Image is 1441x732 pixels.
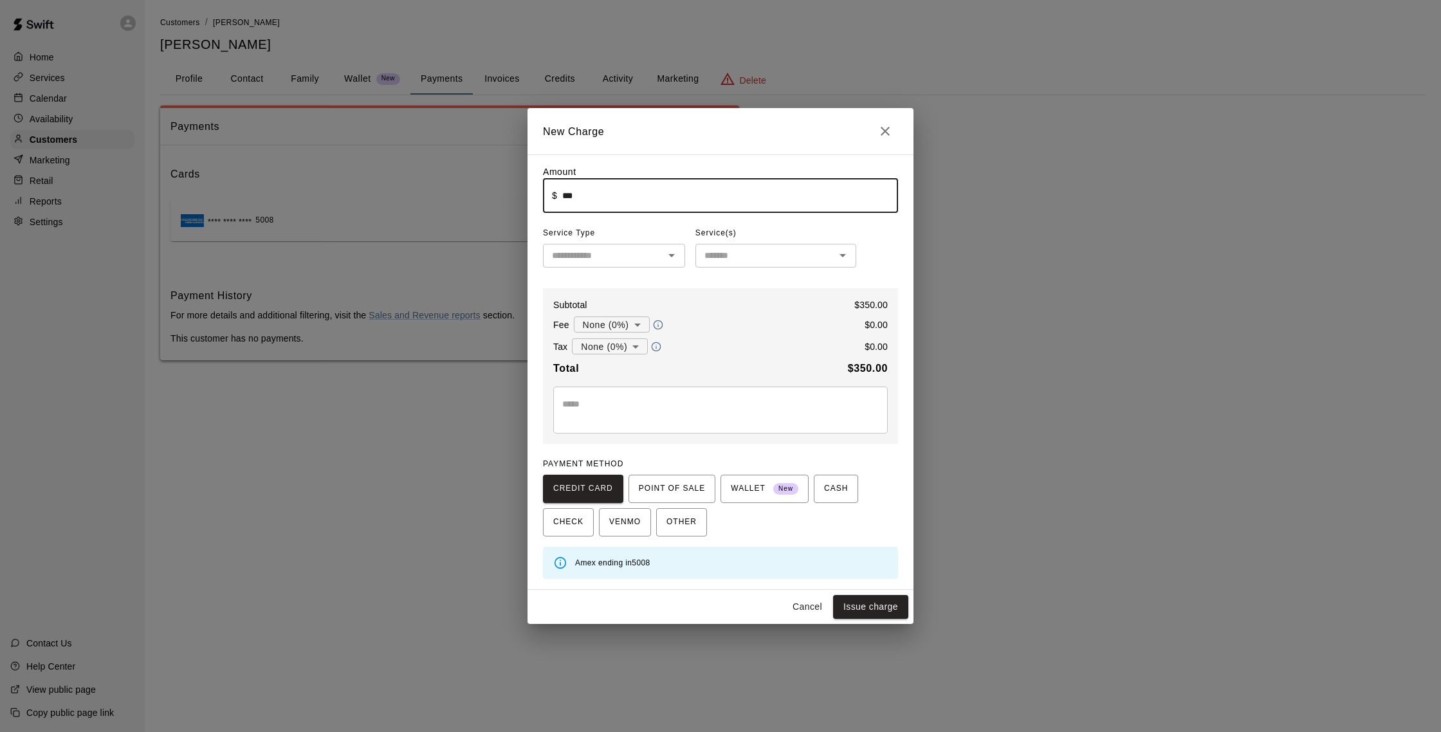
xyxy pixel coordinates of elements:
[528,108,913,154] h2: New Charge
[787,595,828,619] button: Cancel
[609,512,641,533] span: VENMO
[663,246,681,264] button: Open
[814,475,858,503] button: CASH
[543,459,623,468] span: PAYMENT METHOD
[666,512,697,533] span: OTHER
[599,508,651,536] button: VENMO
[695,223,737,244] span: Service(s)
[543,223,685,244] span: Service Type
[639,479,705,499] span: POINT OF SALE
[553,363,579,374] b: Total
[848,363,888,374] b: $ 350.00
[553,298,587,311] p: Subtotal
[833,595,908,619] button: Issue charge
[773,480,798,498] span: New
[553,340,567,353] p: Tax
[629,475,715,503] button: POINT OF SALE
[574,313,650,336] div: None (0%)
[824,479,848,499] span: CASH
[865,318,888,331] p: $ 0.00
[553,318,569,331] p: Fee
[543,475,623,503] button: CREDIT CARD
[572,334,648,358] div: None (0%)
[854,298,888,311] p: $ 350.00
[553,512,583,533] span: CHECK
[553,479,613,499] span: CREDIT CARD
[865,340,888,353] p: $ 0.00
[543,508,594,536] button: CHECK
[872,118,898,144] button: Close
[575,558,650,567] span: Amex ending in 5008
[731,479,798,499] span: WALLET
[834,246,852,264] button: Open
[720,475,809,503] button: WALLET New
[656,508,707,536] button: OTHER
[543,167,576,177] label: Amount
[552,189,557,202] p: $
